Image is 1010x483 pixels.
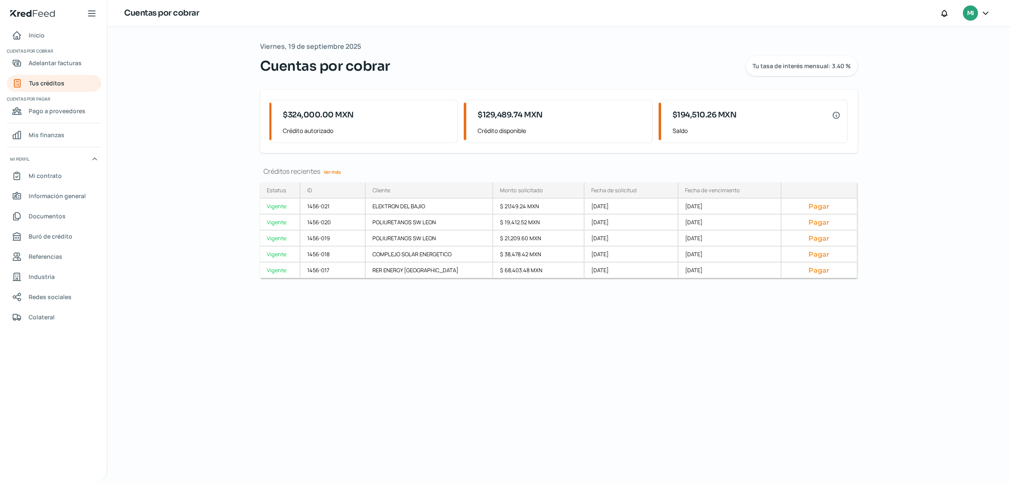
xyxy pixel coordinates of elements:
span: $324,000.00 MXN [283,109,354,121]
span: Redes sociales [29,292,72,302]
div: Fecha de vencimiento [685,186,740,194]
button: Pagar [788,202,850,210]
a: Vigente [260,215,300,231]
div: RER ENERGY [GEOGRAPHIC_DATA] [366,263,493,279]
div: POLIURETANOS SW LEON [366,231,493,247]
a: Referencias [7,248,101,265]
div: ELEKTRON DEL BAJIO [366,199,493,215]
span: Referencias [29,251,62,262]
div: [DATE] [678,215,781,231]
div: Fecha de solicitud [591,186,637,194]
div: [DATE] [678,263,781,279]
div: 1456-017 [300,263,366,279]
span: Saldo [672,125,840,136]
span: Colateral [29,312,55,322]
span: Cuentas por cobrar [260,56,390,76]
div: Créditos recientes [260,167,858,176]
button: Pagar [788,250,850,258]
a: Mis finanzas [7,127,101,143]
span: Documentos [29,211,66,221]
span: Mis finanzas [29,130,64,140]
span: Adelantar facturas [29,58,82,68]
button: Pagar [788,234,850,242]
a: Mi contrato [7,167,101,184]
a: Vigente [260,231,300,247]
a: Inicio [7,27,101,44]
div: $ 19,412.52 MXN [493,215,585,231]
span: Inicio [29,30,45,40]
span: Mi perfil [10,155,29,163]
a: Documentos [7,208,101,225]
div: Estatus [267,186,286,194]
a: Vigente [260,263,300,279]
div: ID [307,186,312,194]
div: [DATE] [678,247,781,263]
span: $129,489.74 MXN [478,109,543,121]
a: Adelantar facturas [7,55,101,72]
span: Crédito disponible [478,125,646,136]
span: Mi contrato [29,170,62,181]
div: [DATE] [678,231,781,247]
a: Pago a proveedores [7,103,101,119]
div: COMPLEJO SOLAR ENERGETICO [366,247,493,263]
div: 1456-018 [300,247,366,263]
div: [DATE] [585,247,678,263]
span: Crédito autorizado [283,125,451,136]
a: Información general [7,188,101,204]
span: Buró de crédito [29,231,72,241]
a: Redes sociales [7,289,101,305]
div: 1456-021 [300,199,366,215]
button: Pagar [788,218,850,226]
div: $ 21,149.24 MXN [493,199,585,215]
h1: Cuentas por cobrar [124,7,199,19]
span: Viernes, 19 de septiembre 2025 [260,40,361,53]
div: [DATE] [585,263,678,279]
div: $ 68,403.48 MXN [493,263,585,279]
a: Vigente [260,247,300,263]
div: $ 38,478.42 MXN [493,247,585,263]
a: Vigente [260,199,300,215]
span: Tu tasa de interés mensual: 3.40 % [752,63,851,69]
a: Buró de crédito [7,228,101,245]
span: Tus créditos [29,78,64,88]
div: [DATE] [678,199,781,215]
div: $ 21,209.60 MXN [493,231,585,247]
div: Monto solicitado [500,186,543,194]
div: [DATE] [585,215,678,231]
div: [DATE] [585,199,678,215]
a: Industria [7,268,101,285]
span: MI [967,8,974,19]
a: Tus créditos [7,75,101,92]
div: POLIURETANOS SW LEON [366,215,493,231]
div: 1456-019 [300,231,366,247]
span: Cuentas por pagar [7,95,100,103]
a: Ver más [320,165,344,178]
div: Cliente [372,186,390,194]
div: [DATE] [585,231,678,247]
span: Cuentas por cobrar [7,47,100,55]
span: $194,510.26 MXN [672,109,737,121]
button: Pagar [788,266,850,274]
div: 1456-020 [300,215,366,231]
span: Industria [29,271,55,282]
a: Colateral [7,309,101,326]
span: Información general [29,191,86,201]
span: Pago a proveedores [29,106,85,116]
